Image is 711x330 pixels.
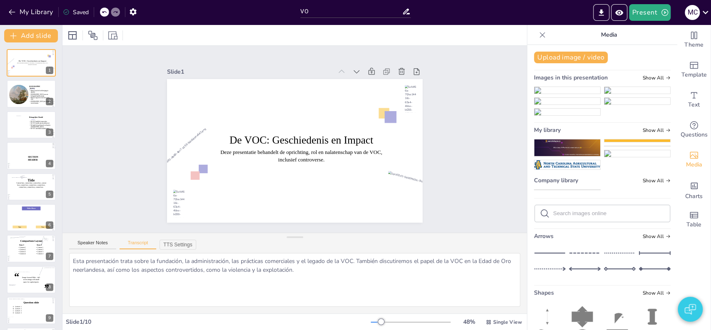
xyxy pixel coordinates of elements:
[46,283,53,291] div: 8
[593,4,609,21] button: Export to PowerPoint
[534,233,554,241] span: Arrows
[46,253,53,260] div: 7
[629,4,671,21] button: Present
[120,240,157,249] button: Transcript
[63,8,89,16] div: Saved
[7,80,56,107] div: 2
[7,111,56,139] div: 3
[46,191,53,198] div: 5
[205,133,398,148] p: De VOC: Geschiedenis en Impact
[643,290,671,296] span: Show all
[604,98,670,104] img: 7e977ea1-ffc4-4317-a0ce-7a53a6c67bd4.png
[107,29,119,42] div: Resize presentation
[604,146,670,153] img: 0ac039ee-8c2a-47cd-bc9e-4a3ee746de64.png
[7,235,56,262] div: 7
[7,297,56,324] div: 9
[681,70,707,79] span: Template
[4,29,58,42] button: Add slide
[28,156,38,161] span: SECTION HEADER
[549,25,669,45] p: Media
[69,253,520,307] textarea: Esta presentación trata sobre la fundación, la administración, las prácticas comerciales y el leg...
[7,173,56,201] div: 5
[7,142,56,169] div: 4
[685,5,700,20] div: M C
[6,5,57,19] button: My Library
[534,98,600,104] img: ee14416c-63a4-4bbe-b038-87515e4c4d80.png
[16,182,46,188] span: Content here, content here, content here, content here, content here, content here, content here,...
[88,30,98,40] span: Position
[681,130,708,139] span: Questions
[643,127,671,133] span: Show all
[553,211,665,217] input: Search images online
[46,221,53,229] div: 6
[7,266,56,293] div: 8
[46,98,53,105] div: 2
[677,205,711,235] div: Add a table
[160,240,196,250] button: TTS Settings
[29,100,52,104] p: [GEOGRAPHIC_DATA] als voorbeeld van kolonisatie
[69,240,116,249] button: Speaker Notes
[677,145,711,175] div: Add images, graphics, shapes or video
[300,5,402,17] input: Insert title
[611,4,627,21] button: Preview Presentation
[534,52,608,63] button: Upload image / video
[686,220,701,229] span: Table
[643,75,671,81] span: Show all
[534,126,561,134] span: My library
[643,178,671,184] span: Show all
[677,115,711,145] div: Get real-time input from your audience
[534,289,554,297] span: Shapes
[534,109,600,115] img: a0ffa3ec-9cc7-4887-bb4d-f68e794d232a.png
[684,40,704,50] span: Theme
[459,318,479,326] div: 48 %
[534,160,600,169] img: 4bd7086d-8a6e-40de-9ba5-3bbe03121c65.png
[688,100,700,109] span: Text
[685,4,700,21] button: M C
[46,160,53,167] div: 4
[46,129,53,136] div: 3
[643,234,671,240] span: Show all
[7,204,56,231] div: 6
[66,29,79,42] div: Layout
[46,67,53,74] div: 1
[677,175,711,205] div: Add charts and graphs
[493,319,522,325] span: Single View
[46,314,53,322] div: 9
[604,157,670,164] img: 3dc2a16e-a0f1-440c-bec0-c6de1ff8fc33.png
[685,192,703,201] span: Charts
[604,139,670,142] img: c4e26b1d-7b9b-4151-81f4-4284cccf250d.png
[677,25,711,55] div: Change the overall theme
[534,177,578,185] span: Company library
[29,85,40,89] strong: [GEOGRAPHIC_DATA]
[534,87,600,94] img: f7213881-db68-4bc7-b159-9dc0dafce643.png
[66,318,371,326] div: Slide 1 / 10
[604,87,670,94] img: ab9f2f1f-b727-4d29-b06d-0b36a1a83208.png
[167,68,332,76] div: Slide 1
[686,160,702,169] span: Media
[534,74,608,82] span: Images in this presentation
[534,139,600,156] img: c152b0c6-b9c7-4163-904c-84a786f150c5.png
[677,55,711,85] div: Add ready made slides
[677,85,711,115] div: Add text boxes
[7,49,56,77] div: 1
